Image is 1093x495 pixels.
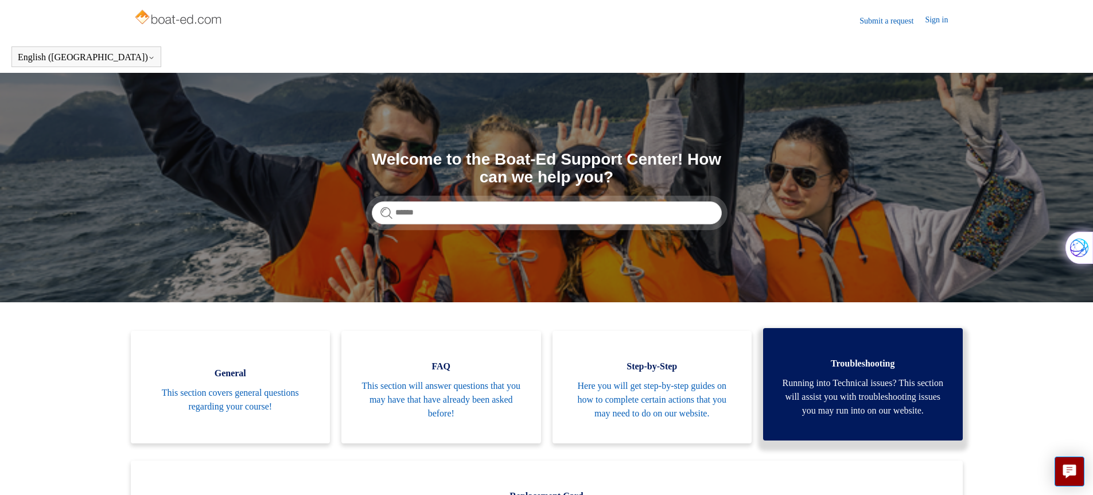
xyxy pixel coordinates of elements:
[925,14,959,28] a: Sign in
[148,367,313,380] span: General
[570,379,735,420] span: Here you will get step-by-step guides on how to complete certain actions that you may need to do ...
[859,15,925,27] a: Submit a request
[372,201,722,224] input: Search
[359,379,524,420] span: This section will answer questions that you may have that have already been asked before!
[1055,457,1084,486] button: Live chat
[553,331,752,443] a: Step-by-Step Here you will get step-by-step guides on how to complete certain actions that you ma...
[780,357,946,371] span: Troubleshooting
[134,7,225,30] img: Boat-Ed Help Center home page
[359,360,524,373] span: FAQ
[570,360,735,373] span: Step-by-Step
[131,331,330,443] a: General This section covers general questions regarding your course!
[780,376,946,418] span: Running into Technical issues? This section will assist you with troubleshooting issues you may r...
[372,151,722,186] h1: Welcome to the Boat-Ed Support Center! How can we help you?
[148,386,313,414] span: This section covers general questions regarding your course!
[18,52,155,63] button: English ([GEOGRAPHIC_DATA])
[763,328,963,441] a: Troubleshooting Running into Technical issues? This section will assist you with troubleshooting ...
[341,331,541,443] a: FAQ This section will answer questions that you may have that have already been asked before!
